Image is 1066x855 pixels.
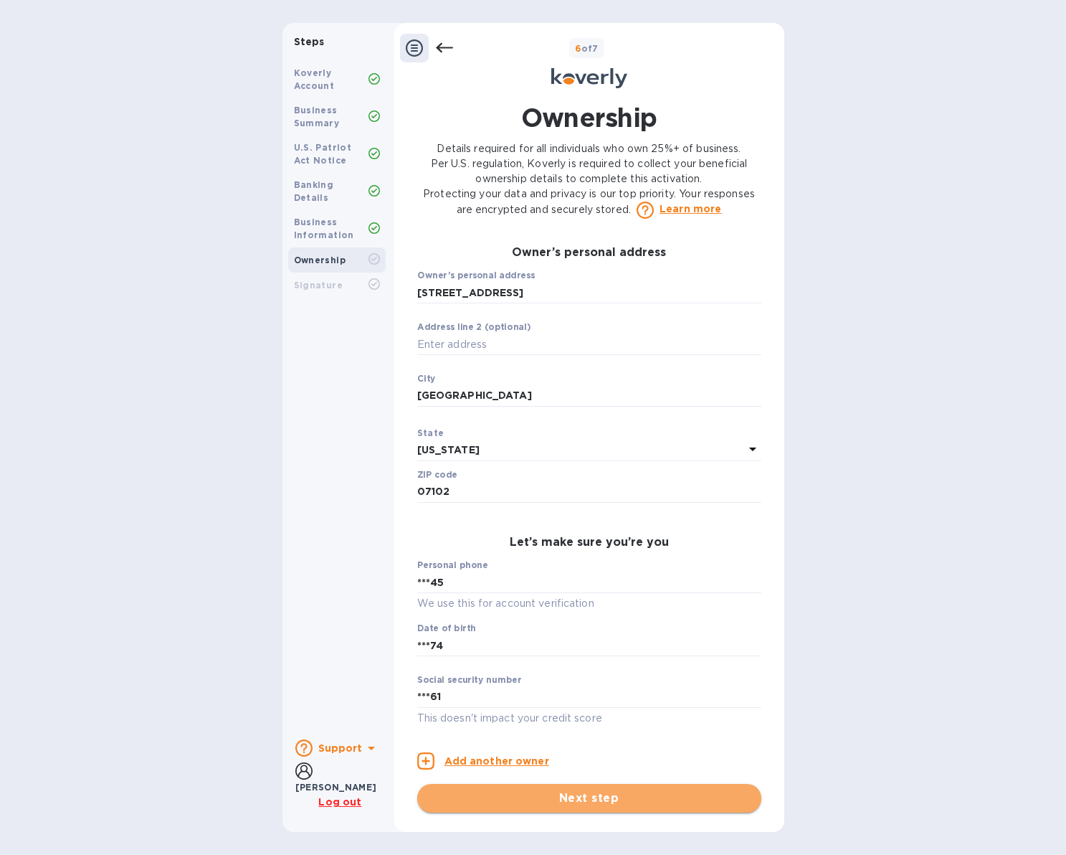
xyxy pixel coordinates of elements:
[417,141,761,219] p: Details required for all individuals who own 25%+ of business. Per U.S. regulation, Koverly is re...
[417,427,444,438] b: State
[417,710,761,727] p: This doesn't impact your credit score
[318,796,361,808] u: Log out
[294,105,340,128] b: Business Summary
[294,67,335,91] b: Koverly Account
[417,572,761,593] input: Enter phone
[294,255,346,265] b: Ownership
[417,282,761,303] input: Enter address
[417,676,521,685] label: Social security number
[417,385,761,407] input: Enter city
[417,481,761,503] input: Enter ZIP code
[575,43,599,54] b: of 7
[429,790,750,807] span: Next step
[417,686,761,708] input: xxx-xx-xxxx
[417,246,761,260] h3: Owner’s personal address
[294,142,352,166] b: U.S. Patriot Act Notice
[294,179,334,203] b: Banking Details
[417,323,530,332] label: Address line 2 (optional)
[417,272,535,280] label: Owner’s personal address
[417,625,476,633] label: Date of birth
[417,752,549,770] button: Add another owner
[417,375,436,384] label: City
[417,471,457,479] label: ZIP code
[295,782,377,793] b: [PERSON_NAME]
[521,100,657,136] h1: Ownership
[417,784,761,813] button: Next step
[417,536,761,549] h3: Let’s make sure you’re you
[294,217,354,240] b: Business Information
[417,444,480,455] b: [US_STATE]
[417,595,761,612] p: We use this for account verification
[575,43,581,54] span: 6
[417,562,487,570] label: Personal phone
[417,635,761,656] input: mm/dd/yyyy
[294,36,325,47] b: Steps
[417,334,761,355] input: Enter address
[318,742,363,754] b: Support
[660,202,722,216] a: Learn more
[294,280,343,290] b: Signature
[444,754,549,769] p: Add another owner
